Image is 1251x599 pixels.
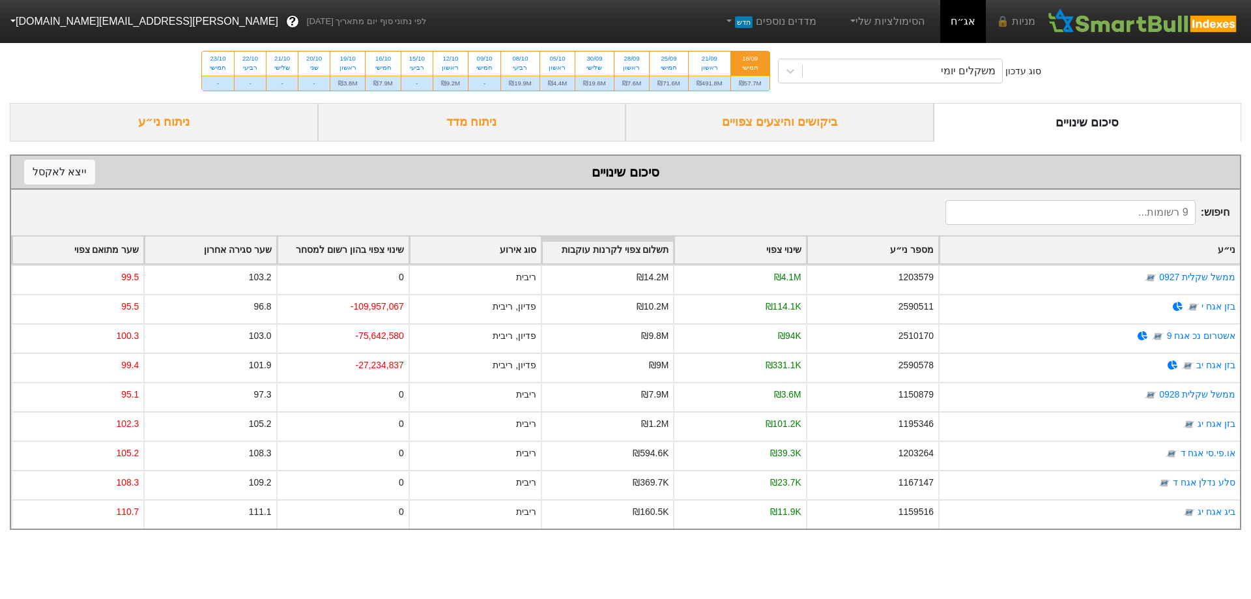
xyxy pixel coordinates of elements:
[509,63,532,72] div: רביעי
[351,300,404,314] div: -109,957,067
[516,476,536,489] div: ריבית
[516,388,536,402] div: ריבית
[493,329,536,343] div: פדיון, ריבית
[338,54,357,63] div: 19/10
[766,358,801,372] div: ₪331.1K
[622,63,641,72] div: ראשון
[409,54,425,63] div: 15/10
[575,76,614,91] div: ₪19.6M
[249,417,272,431] div: 105.2
[235,76,266,91] div: -
[249,505,272,519] div: 111.1
[1158,476,1171,489] img: tase link
[540,76,575,91] div: ₪4.4M
[637,300,669,314] div: ₪10.2M
[253,300,271,314] div: 96.8
[399,388,404,402] div: 0
[657,54,680,63] div: 25/09
[356,358,404,372] div: -27,234,837
[121,300,139,314] div: 95.5
[441,54,460,63] div: 12/10
[410,237,541,263] div: Toggle SortBy
[1173,477,1235,488] a: סלע נדלן אגח ד
[1183,418,1196,431] img: tase link
[1159,272,1235,282] a: ממשל שקלית 0927
[399,446,404,460] div: 0
[289,13,296,31] span: ?
[121,388,139,402] div: 95.1
[842,8,930,35] a: הסימולציות שלי
[899,388,934,402] div: 1150879
[356,329,404,343] div: -75,642,580
[433,76,468,91] div: ₪9.2M
[338,63,357,72] div: ראשון
[399,476,404,489] div: 0
[399,417,404,431] div: 0
[1198,418,1235,429] a: בזן אגח יג
[548,63,567,72] div: ראשון
[650,76,688,91] div: ₪71.6M
[697,54,723,63] div: 21/09
[548,54,567,63] div: 05/10
[614,76,649,91] div: ₪7.6M
[807,237,938,263] div: Toggle SortBy
[242,63,258,72] div: רביעי
[766,417,801,431] div: ₪101.2K
[1144,271,1157,284] img: tase link
[318,103,626,141] div: ניתוח מדד
[625,103,934,141] div: ביקושים והיצעים צפויים
[766,300,801,314] div: ₪114.1K
[583,63,606,72] div: שלישי
[1196,360,1235,370] a: בזן אגח יב
[718,8,822,35] a: מדדים נוספיםחדש
[1151,330,1164,343] img: tase link
[249,270,272,284] div: 103.2
[1167,330,1235,341] a: אשטרום נכ אגח 9
[899,300,934,314] div: 2590511
[633,476,669,489] div: ₪369.7K
[116,329,139,343] div: 100.3
[249,329,272,343] div: 103.0
[409,63,425,72] div: רביעי
[633,505,669,519] div: ₪160.5K
[899,417,934,431] div: 1195346
[516,446,536,460] div: ריבית
[306,54,322,63] div: 20/10
[1159,389,1235,400] a: ממשל שקלית 0928
[770,476,801,489] div: ₪23.7K
[641,329,669,343] div: ₪9.8M
[401,76,433,91] div: -
[24,160,95,184] button: ייצא לאקסל
[774,270,801,284] div: ₪4.1M
[1201,301,1235,312] a: בזן אגח י
[501,76,539,91] div: ₪19.9M
[941,63,996,79] div: משקלים יומי
[330,76,365,91] div: ₪3.8M
[674,237,805,263] div: Toggle SortBy
[306,63,322,72] div: שני
[24,162,1227,182] div: סיכום שינויים
[307,15,426,28] span: לפי נתוני סוף יום מתאריך [DATE]
[266,76,298,91] div: -
[516,270,536,284] div: ריבית
[649,358,669,372] div: ₪9M
[899,505,934,519] div: 1159516
[399,505,404,519] div: 0
[476,54,493,63] div: 09/10
[641,417,669,431] div: ₪1.2M
[10,103,318,141] div: ניתוח ני״ע
[278,237,409,263] div: Toggle SortBy
[697,63,723,72] div: ראשון
[12,237,143,263] div: Toggle SortBy
[637,270,669,284] div: ₪14.2M
[202,76,234,91] div: -
[1144,388,1157,402] img: tase link
[121,358,139,372] div: 99.4
[509,54,532,63] div: 08/10
[516,417,536,431] div: ריבית
[399,270,404,284] div: 0
[1181,359,1194,372] img: tase link
[899,358,934,372] div: 2590578
[899,329,934,343] div: 2510170
[493,358,536,372] div: פדיון, ריבית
